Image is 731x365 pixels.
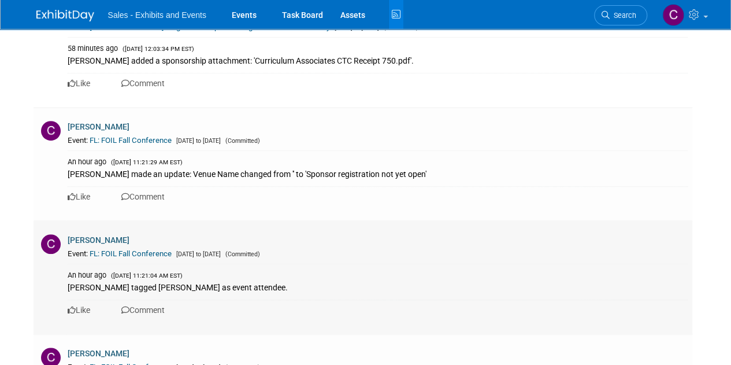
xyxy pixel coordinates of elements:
span: ([DATE] 11:21:29 AM EST) [108,158,183,166]
img: C.jpg [41,121,61,141]
span: Sales - Exhibits and Events [108,10,206,20]
span: [DATE] to [DATE] [173,250,221,258]
a: [PERSON_NAME] [68,235,129,245]
a: Like [68,305,90,315]
a: Like [68,192,90,201]
a: Comment [121,192,165,201]
a: Search [594,5,647,25]
span: Event: [68,136,88,145]
img: C.jpg [41,234,61,254]
a: Like [68,79,90,88]
div: [PERSON_NAME] added a sponsorship attachment: 'Curriculum Associates CTC Receipt 750.pdf'. [68,54,688,67]
a: FL: FOIL Fall Conference [90,136,172,145]
span: Event: [68,249,88,258]
a: FL: FOIL Fall Conference [90,249,172,258]
span: (Committed) [222,137,260,145]
a: [PERSON_NAME] [68,349,129,358]
a: Comment [121,305,165,315]
span: Search [610,11,636,20]
img: Christine Lurz [662,4,684,26]
div: [PERSON_NAME] made an update: Venue Name changed from '' to 'Sponsor registration not yet open' [68,167,688,180]
div: [PERSON_NAME] tagged [PERSON_NAME] as event attendee. [68,281,688,293]
a: Comment [121,79,165,88]
span: An hour ago [68,271,106,279]
a: [PERSON_NAME] [68,122,129,131]
span: ([DATE] 12:03:34 PM EST) [120,45,194,53]
span: (Committed) [381,24,418,31]
img: ExhibitDay [36,10,94,21]
a: [GEOGRAPHIC_DATA]: Region 4 Campus Testing Coordinator Academy [90,23,330,31]
span: An hour ago [68,157,106,166]
span: Event: [68,23,88,31]
span: [DATE] to [DATE] [173,137,221,145]
span: (Committed) [222,250,260,258]
span: ([DATE] 11:21:04 AM EST) [108,272,183,279]
span: [DATE] to [DATE] [332,24,379,31]
span: 58 minutes ago [68,44,118,53]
